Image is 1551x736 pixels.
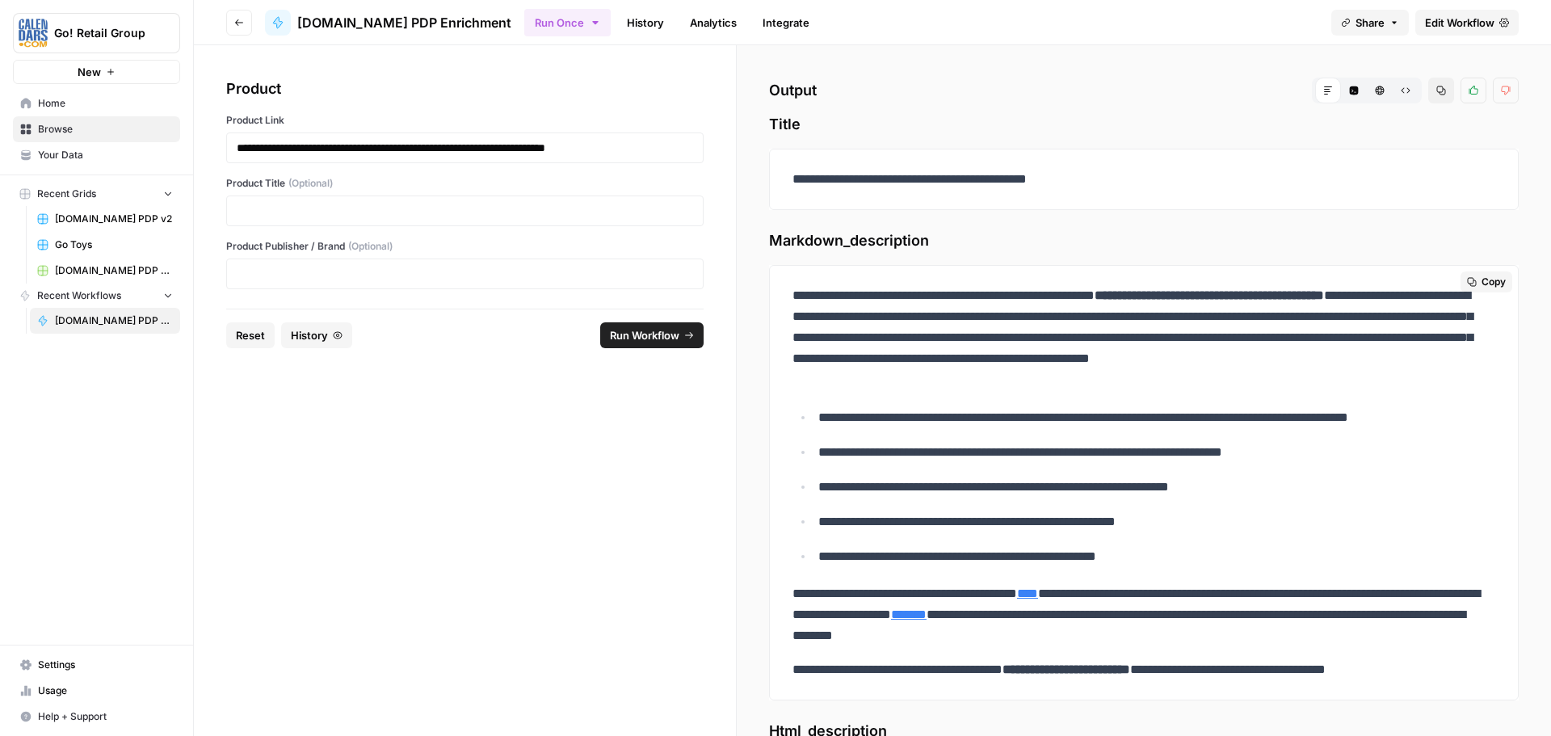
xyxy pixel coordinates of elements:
[55,238,173,252] span: Go Toys
[769,113,1519,136] span: Title
[610,327,679,343] span: Run Workflow
[38,96,173,111] span: Home
[38,709,173,724] span: Help + Support
[30,308,180,334] a: [DOMAIN_NAME] PDP Enrichment
[37,288,121,303] span: Recent Workflows
[524,9,611,36] button: Run Once
[600,322,704,348] button: Run Workflow
[38,658,173,672] span: Settings
[55,313,173,328] span: [DOMAIN_NAME] PDP Enrichment
[753,10,819,36] a: Integrate
[78,64,101,80] span: New
[236,327,265,343] span: Reset
[288,176,333,191] span: (Optional)
[617,10,674,36] a: History
[30,232,180,258] a: Go Toys
[1356,15,1385,31] span: Share
[30,206,180,232] a: [DOMAIN_NAME] PDP v2
[226,239,704,254] label: Product Publisher / Brand
[38,122,173,137] span: Browse
[55,263,173,278] span: [DOMAIN_NAME] PDP Enrichment Grid
[297,13,511,32] span: [DOMAIN_NAME] PDP Enrichment
[1482,275,1506,289] span: Copy
[1415,10,1519,36] a: Edit Workflow
[37,187,96,201] span: Recent Grids
[13,13,180,53] button: Workspace: Go! Retail Group
[13,90,180,116] a: Home
[226,322,275,348] button: Reset
[680,10,746,36] a: Analytics
[13,704,180,730] button: Help + Support
[13,284,180,308] button: Recent Workflows
[281,322,352,348] button: History
[291,327,328,343] span: History
[1425,15,1494,31] span: Edit Workflow
[769,229,1519,252] span: Markdown_description
[226,176,704,191] label: Product Title
[19,19,48,48] img: Go! Retail Group Logo
[13,182,180,206] button: Recent Grids
[13,652,180,678] a: Settings
[13,116,180,142] a: Browse
[54,25,152,41] span: Go! Retail Group
[13,142,180,168] a: Your Data
[38,148,173,162] span: Your Data
[226,113,704,128] label: Product Link
[55,212,173,226] span: [DOMAIN_NAME] PDP v2
[226,78,704,100] div: Product
[769,78,1519,103] h2: Output
[13,60,180,84] button: New
[30,258,180,284] a: [DOMAIN_NAME] PDP Enrichment Grid
[265,10,511,36] a: [DOMAIN_NAME] PDP Enrichment
[348,239,393,254] span: (Optional)
[1461,271,1512,292] button: Copy
[1331,10,1409,36] button: Share
[38,683,173,698] span: Usage
[13,678,180,704] a: Usage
